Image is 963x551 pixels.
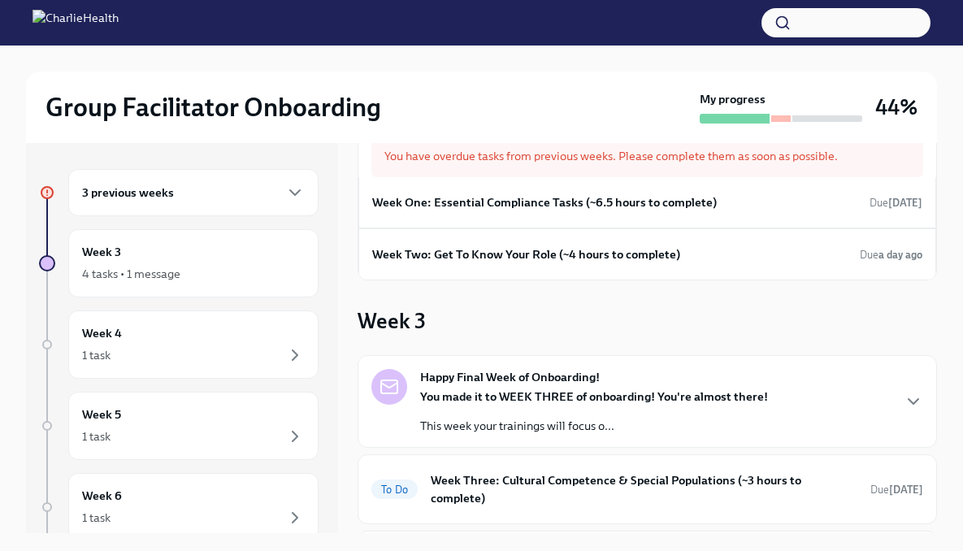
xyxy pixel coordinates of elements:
h6: Week 5 [82,406,121,423]
strong: a day ago [878,249,922,261]
h2: Group Facilitator Onboarding [46,91,381,124]
h3: Week 3 [358,306,426,336]
p: This week your trainings will focus o... [420,418,768,434]
span: October 6th, 2025 09:00 [870,482,923,497]
a: Week Two: Get To Know Your Role (~4 hours to complete)Duea day ago [372,242,922,267]
span: To Do [371,484,418,496]
h6: Week 4 [82,324,122,342]
a: Week 51 task [39,392,319,460]
strong: Happy Final Week of Onboarding! [420,369,600,385]
strong: [DATE] [889,484,923,496]
strong: [DATE] [888,197,922,209]
img: CharlieHealth [33,10,119,36]
h6: 3 previous weeks [82,184,174,202]
h6: Week One: Essential Compliance Tasks (~6.5 hours to complete) [372,193,717,211]
h3: 44% [875,93,917,122]
h6: Week Two: Get To Know Your Role (~4 hours to complete) [372,245,680,263]
span: Due [860,249,922,261]
span: September 29th, 2025 09:00 [860,247,922,262]
div: 4 tasks • 1 message [82,266,180,282]
span: September 22nd, 2025 09:00 [870,195,922,210]
span: Due [870,484,923,496]
h6: Week 6 [82,487,122,505]
a: Week 61 task [39,473,319,541]
div: 3 previous weeks [68,169,319,216]
a: Week 34 tasks • 1 message [39,229,319,297]
strong: My progress [700,91,766,107]
div: 1 task [82,510,111,526]
a: Week One: Essential Compliance Tasks (~6.5 hours to complete)Due[DATE] [372,190,922,215]
h6: Week Three: Cultural Competence & Special Populations (~3 hours to complete) [431,471,857,507]
strong: You made it to WEEK THREE of onboarding! You're almost there! [420,389,768,404]
h6: Week 3 [82,243,121,261]
a: To DoWeek Three: Cultural Competence & Special Populations (~3 hours to complete)Due[DATE] [371,468,923,510]
a: Week 41 task [39,310,319,379]
div: 1 task [82,428,111,445]
div: You have overdue tasks from previous weeks. Please complete them as soon as possible. [371,135,923,177]
div: 1 task [82,347,111,363]
span: Due [870,197,922,209]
